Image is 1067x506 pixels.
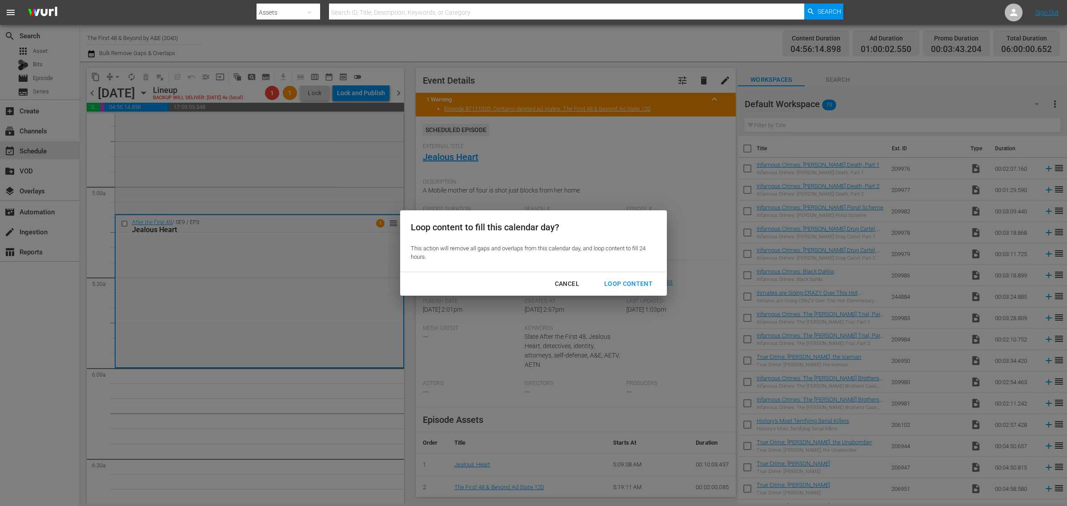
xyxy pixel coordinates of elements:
[411,245,651,261] div: This action will remove all gaps and overlaps from this calendar day, and loop content to fill 24...
[5,7,16,18] span: menu
[818,4,841,20] span: Search
[548,278,586,289] div: Cancel
[594,276,663,292] button: Loop Content
[544,276,590,292] button: Cancel
[21,2,64,23] img: ans4CAIJ8jUAAAAAAAAAAAAAAAAAAAAAAAAgQb4GAAAAAAAAAAAAAAAAAAAAAAAAJMjXAAAAAAAAAAAAAAAAAAAAAAAAgAT5G...
[411,221,651,234] div: Loop content to fill this calendar day?
[597,278,660,289] div: Loop Content
[1035,9,1059,16] a: Sign Out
